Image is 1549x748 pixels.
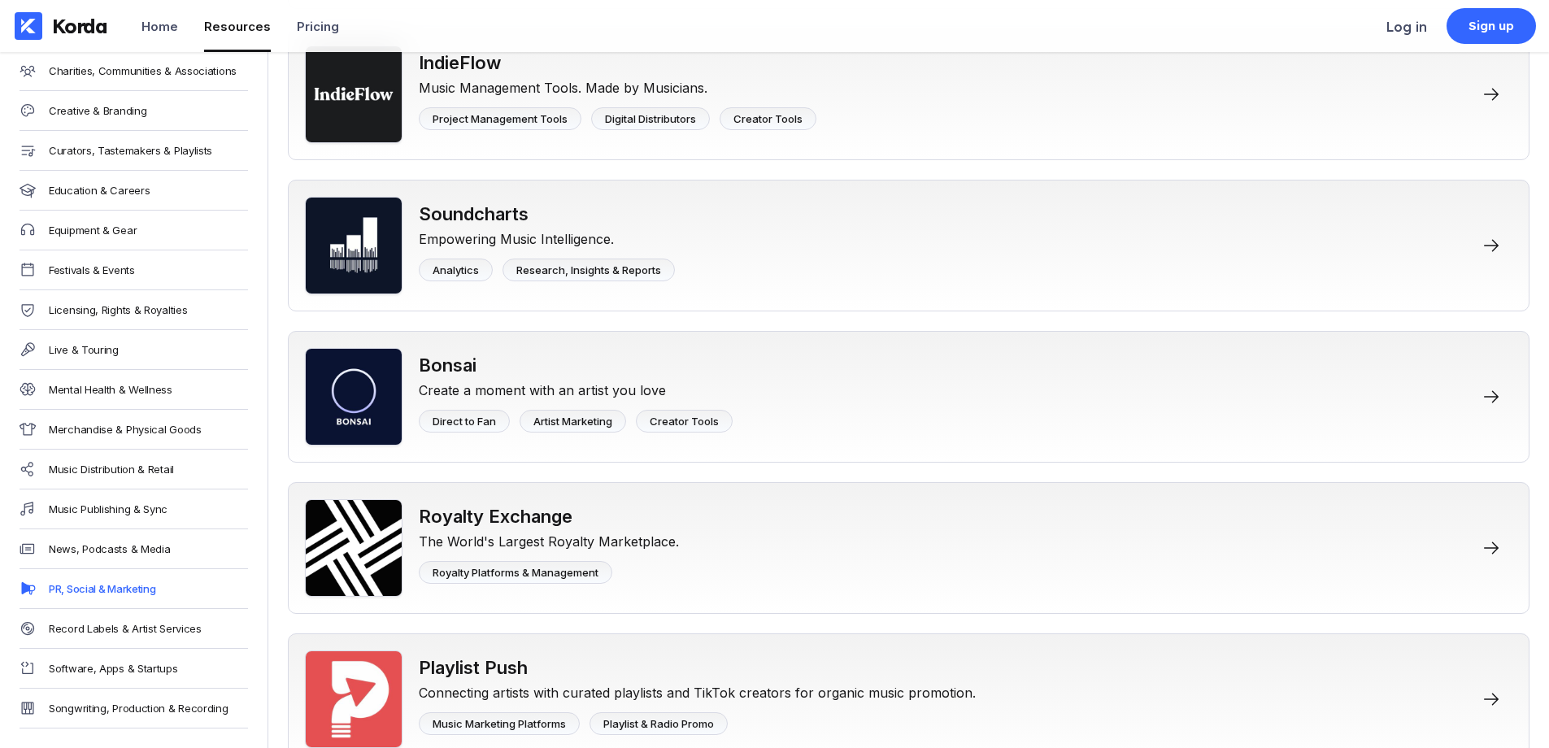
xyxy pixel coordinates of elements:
a: Licensing, Rights & Royalties [20,290,248,330]
div: Artist Marketing [533,415,612,428]
div: Royalty Exchange [419,506,679,527]
a: Record Labels & Artist Services [20,609,248,649]
div: Playlist Push [419,657,976,678]
img: Playlist Push [305,650,402,748]
div: Software, Apps & Startups [49,662,178,675]
div: Research, Insights & Reports [516,263,661,276]
a: Live & Touring [20,330,248,370]
div: Creator Tools [733,112,803,125]
div: Live & Touring [49,343,119,356]
div: Resources [204,19,271,34]
a: PR, Social & Marketing [20,569,248,609]
div: Royalty Platforms & Management [433,566,598,579]
div: IndieFlow [419,52,816,73]
a: Merchandise & Physical Goods [20,410,248,450]
div: Korda [52,14,107,38]
div: News, Podcasts & Media [49,542,170,555]
div: Log in [1386,19,1427,35]
div: Festivals & Events [49,263,135,276]
div: Equipment & Gear [49,224,137,237]
div: Sign up [1469,18,1515,34]
div: Pricing [297,19,339,34]
div: Music Publishing & Sync [49,502,168,515]
div: Curators, Tastemakers & Playlists [49,144,212,157]
div: Bonsai [419,354,733,376]
a: Royalty Exchange Royalty ExchangeThe World's Largest Royalty Marketplace.Royalty Platforms & Mana... [288,482,1529,614]
a: Charities, Communities & Associations [20,51,248,91]
a: Festivals & Events [20,250,248,290]
a: Mental Health & Wellness [20,370,248,410]
div: Music Management Tools. Made by Musicians. [419,73,816,96]
div: Merchandise & Physical Goods [49,423,202,436]
div: Music Distribution & Retail [49,463,174,476]
a: Songwriting, Production & Recording [20,689,248,728]
a: Sign up [1447,8,1536,44]
img: Soundcharts [305,197,402,294]
div: Playlist & Radio Promo [603,717,714,730]
a: IndieFlowIndieFlowMusic Management Tools. Made by Musicians.Project Management ToolsDigital Distr... [288,28,1529,160]
a: Creative & Branding [20,91,248,131]
div: Education & Careers [49,184,150,197]
div: Charities, Communities & Associations [49,64,237,77]
div: Analytics [433,263,479,276]
a: News, Podcasts & Media [20,529,248,569]
div: Project Management Tools [433,112,568,125]
div: Creative & Branding [49,104,146,117]
div: Connecting artists with curated playlists and TikTok creators for organic music promotion. [419,678,976,701]
a: Equipment & Gear [20,211,248,250]
a: Music Publishing & Sync [20,489,248,529]
img: IndieFlow [305,46,402,143]
img: Bonsai [305,348,402,446]
img: Royalty Exchange [305,499,402,597]
div: Empowering Music Intelligence. [419,224,675,247]
div: Digital Distributors [605,112,696,125]
div: Record Labels & Artist Services [49,622,202,635]
a: BonsaiBonsaiCreate a moment with an artist you loveDirect to FanArtist MarketingCreator Tools [288,331,1529,463]
a: Curators, Tastemakers & Playlists [20,131,248,171]
div: Home [141,19,178,34]
div: The World's Largest Royalty Marketplace. [419,527,679,550]
div: Direct to Fan [433,415,496,428]
div: Songwriting, Production & Recording [49,702,228,715]
a: Music Distribution & Retail [20,450,248,489]
div: Licensing, Rights & Royalties [49,303,187,316]
div: Creator Tools [650,415,719,428]
a: Software, Apps & Startups [20,649,248,689]
div: Mental Health & Wellness [49,383,172,396]
div: Create a moment with an artist you love [419,376,733,398]
a: SoundchartsSoundchartsEmpowering Music Intelligence.AnalyticsResearch, Insights & Reports [288,180,1529,311]
div: PR, Social & Marketing [49,582,155,595]
div: Soundcharts [419,203,675,224]
a: Education & Careers [20,171,248,211]
div: Music Marketing Platforms [433,717,566,730]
